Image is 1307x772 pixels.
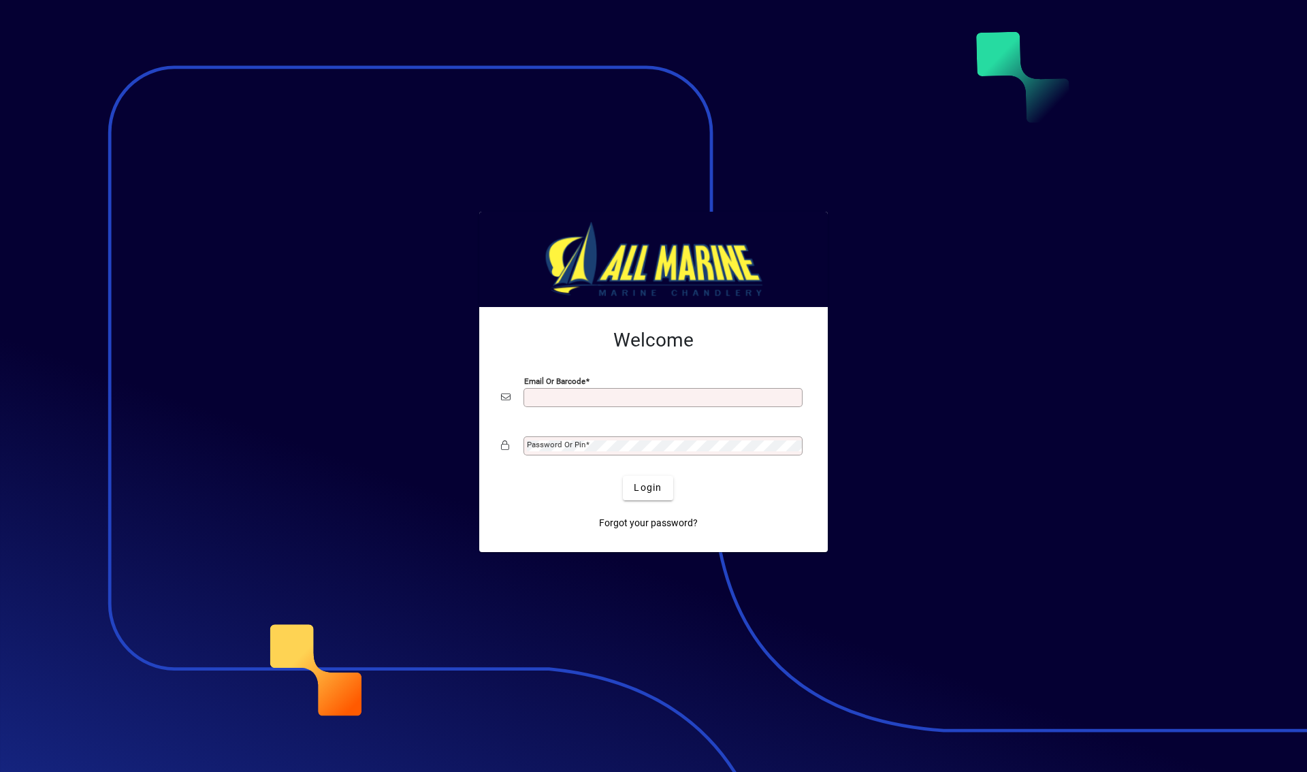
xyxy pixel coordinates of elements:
[524,376,585,385] mat-label: Email or Barcode
[594,511,703,536] a: Forgot your password?
[501,329,806,352] h2: Welcome
[623,476,673,500] button: Login
[599,516,698,530] span: Forgot your password?
[634,481,662,495] span: Login
[527,440,585,449] mat-label: Password or Pin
